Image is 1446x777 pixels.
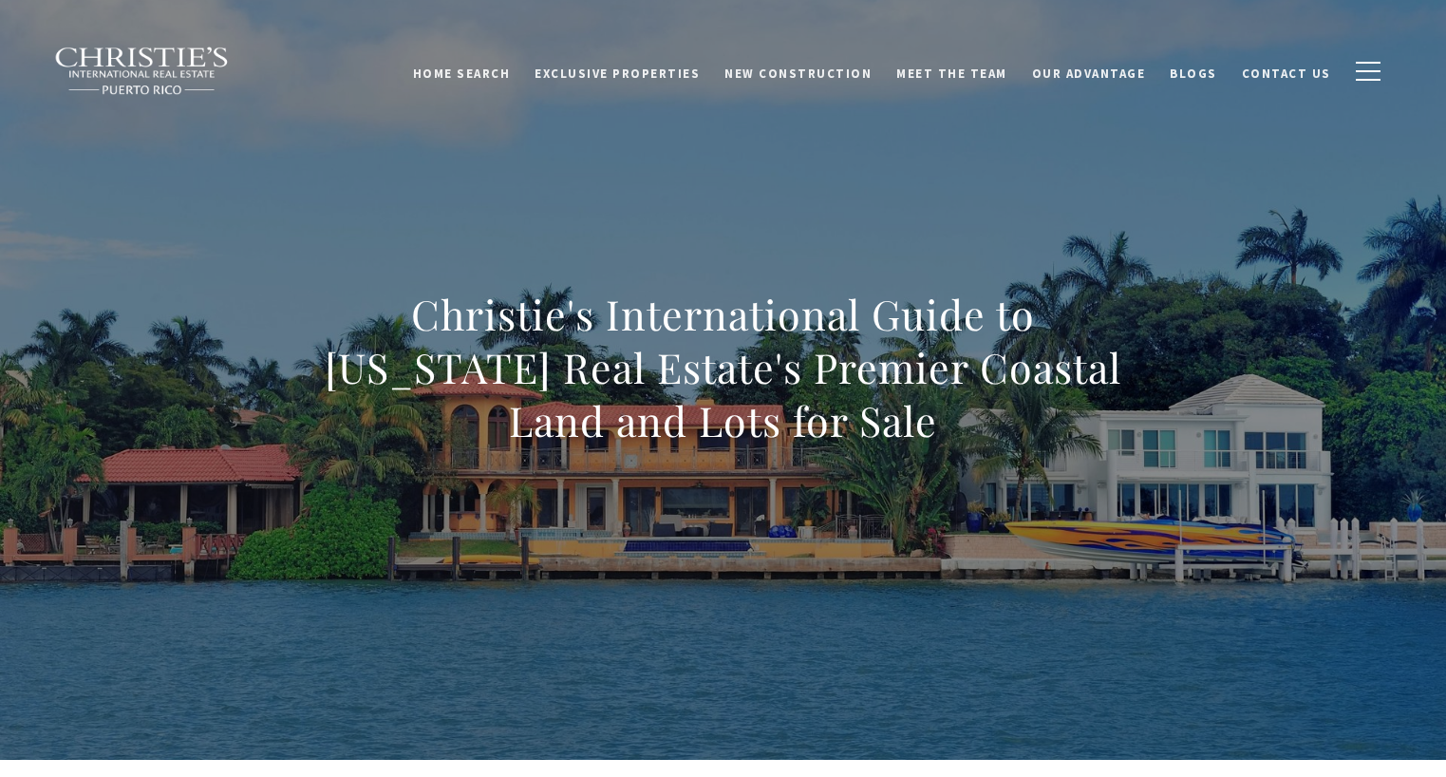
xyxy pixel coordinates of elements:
[724,62,872,78] span: New Construction
[535,62,700,78] span: Exclusive Properties
[401,52,523,88] a: Home Search
[1020,52,1158,88] a: Our Advantage
[1242,62,1331,78] span: Contact Us
[1157,52,1230,88] a: Blogs
[1170,62,1217,78] span: Blogs
[54,47,231,96] img: Christie's International Real Estate black text logo
[712,52,884,88] a: New Construction
[884,52,1020,88] a: Meet the Team
[1032,62,1146,78] span: Our Advantage
[522,52,712,88] a: Exclusive Properties
[305,288,1142,447] h1: Christie's International Guide to [US_STATE] Real Estate's Premier Coastal Land and Lots for Sale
